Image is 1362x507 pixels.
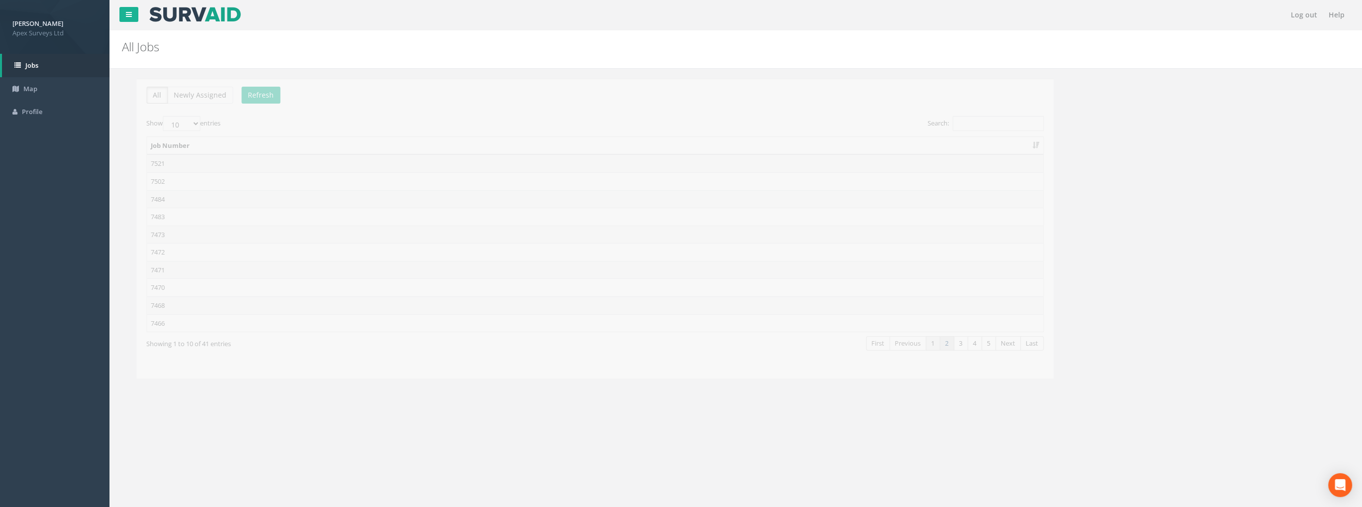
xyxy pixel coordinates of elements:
td: 7483 [132,208,1029,226]
select: Showentries [148,116,186,131]
a: Next [981,336,1006,351]
td: 7473 [132,226,1029,244]
button: All [132,87,153,104]
a: Previous [875,336,912,351]
label: Show entries [132,116,206,131]
a: [PERSON_NAME] Apex Surveys Ltd [12,16,97,37]
td: 7468 [132,296,1029,314]
label: Search: [913,116,1029,131]
td: 7471 [132,261,1029,279]
span: Profile [22,107,42,116]
a: Jobs [2,54,109,77]
td: 7472 [132,243,1029,261]
td: 7470 [132,278,1029,296]
a: 3 [939,336,953,351]
input: Search: [938,116,1029,131]
th: Job Number: activate to sort column ascending [132,137,1029,155]
a: 1 [911,336,926,351]
span: Map [23,84,37,93]
button: Refresh [227,87,266,104]
div: Open Intercom Messenger [1328,473,1352,497]
span: Jobs [25,61,38,70]
span: Apex Surveys Ltd [12,28,97,38]
a: First [851,336,875,351]
td: 7484 [132,190,1029,208]
a: Last [1006,336,1029,351]
h2: All Jobs [122,40,1143,53]
a: 4 [953,336,967,351]
td: 7521 [132,154,1029,172]
td: 7502 [132,172,1029,190]
button: Newly Assigned [153,87,218,104]
td: 7466 [132,314,1029,332]
a: 5 [967,336,981,351]
div: Showing 1 to 10 of 41 entries [132,335,497,349]
strong: [PERSON_NAME] [12,19,63,28]
a: 2 [925,336,940,351]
